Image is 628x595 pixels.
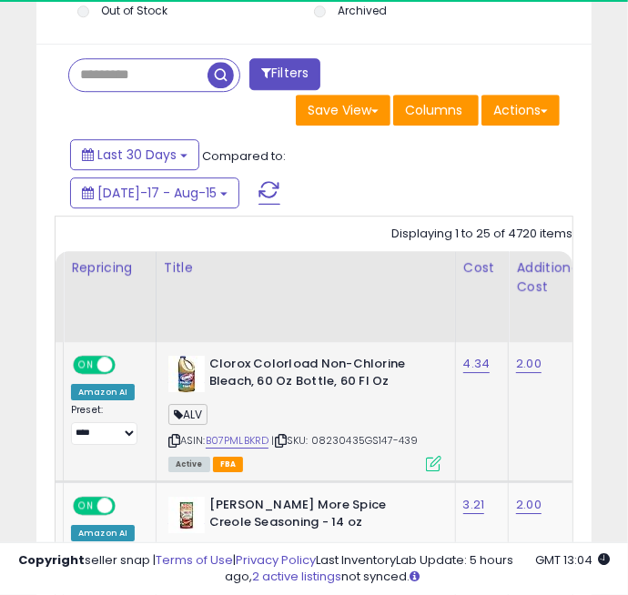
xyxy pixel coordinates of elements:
[463,355,491,373] a: 4.34
[168,356,441,469] div: ASIN:
[391,226,572,243] div: Displaying 1 to 25 of 4720 items
[168,404,208,425] span: ALV
[168,356,205,392] img: 417g7lMJlCL._SL40_.jpg
[272,433,419,448] span: | SKU: 08230435GS147-439
[71,525,135,541] div: Amazon AI
[516,496,542,514] a: 2.00
[209,356,430,394] b: Clorox Colorload Non-Chlorine Bleach, 60 Oz Bottle, 60 Fl Oz
[18,552,316,570] div: seller snap | |
[405,101,462,119] span: Columns
[71,384,135,400] div: Amazon AI
[236,551,316,569] a: Privacy Policy
[71,404,142,445] div: Preset:
[206,433,269,449] a: B07PMLBKRD
[71,258,148,277] div: Repricing
[535,551,610,569] span: 2025-09-15 13:04 GMT
[168,497,205,533] img: 41ypIBW-HgL._SL40_.jpg
[113,499,142,514] span: OFF
[75,358,97,373] span: ON
[202,147,286,165] span: Compared to:
[156,551,233,569] a: Terms of Use
[463,258,501,277] div: Cost
[209,497,430,535] b: [PERSON_NAME] More Spice Creole Seasoning - 14 oz
[18,551,85,569] strong: Copyright
[463,496,485,514] a: 3.21
[296,95,390,126] button: Save View
[70,139,199,170] button: Last 30 Days
[249,58,320,90] button: Filters
[516,258,582,297] div: Additional Cost
[101,3,167,18] label: Out of Stock
[338,3,387,18] label: Archived
[168,457,210,472] span: All listings currently available for purchase on Amazon
[113,358,142,373] span: OFF
[393,95,479,126] button: Columns
[213,457,244,472] span: FBA
[97,184,217,202] span: [DATE]-17 - Aug-15
[164,258,448,277] div: Title
[97,146,177,164] span: Last 30 Days
[75,499,97,514] span: ON
[253,568,342,585] a: 2 active listings
[516,355,542,373] a: 2.00
[226,552,611,586] div: Last InventoryLab Update: 5 hours ago, not synced.
[481,95,560,126] button: Actions
[70,177,239,208] button: [DATE]-17 - Aug-15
